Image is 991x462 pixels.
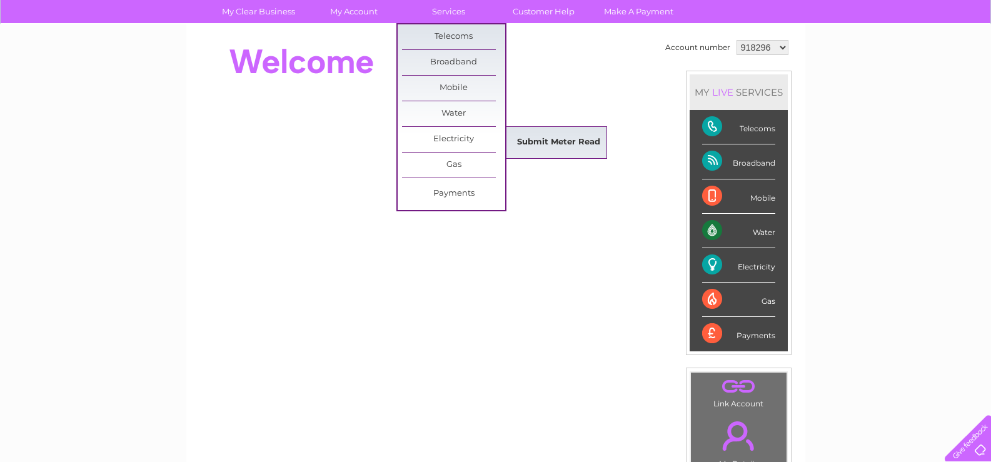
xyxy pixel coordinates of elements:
a: Submit Meter Read [507,130,610,155]
div: LIVE [710,86,736,98]
a: Log out [950,53,979,63]
div: Electricity [702,248,775,283]
a: . [694,376,783,398]
a: Water [771,53,795,63]
div: Payments [702,317,775,351]
a: Blog [882,53,900,63]
a: 0333 014 3131 [755,6,842,22]
a: Gas [402,153,505,178]
div: MY SERVICES [690,74,788,110]
div: Clear Business is a trading name of Verastar Limited (registered in [GEOGRAPHIC_DATA] No. 3667643... [201,7,792,61]
div: Mobile [702,179,775,214]
a: . [694,414,783,458]
div: Broadband [702,144,775,179]
a: Mobile [402,76,505,101]
a: Electricity [402,127,505,152]
div: Gas [702,283,775,317]
img: logo.png [34,33,98,71]
a: Water [402,101,505,126]
a: Payments [402,181,505,206]
div: Telecoms [702,110,775,144]
a: Contact [908,53,938,63]
a: Telecoms [837,53,875,63]
a: Broadband [402,50,505,75]
a: Energy [802,53,830,63]
div: Water [702,214,775,248]
td: Link Account [690,372,787,411]
a: Telecoms [402,24,505,49]
td: Account number [662,37,733,58]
